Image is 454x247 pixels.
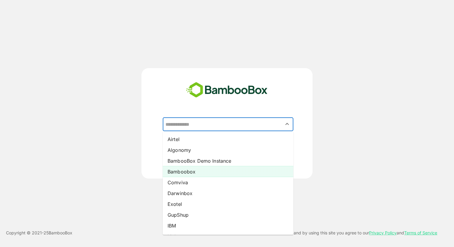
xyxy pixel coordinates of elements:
li: Exotel [163,199,293,209]
li: Darwinbox [163,188,293,199]
li: Comviva [163,177,293,188]
li: Lightstorm [163,231,293,242]
img: bamboobox [183,80,271,100]
li: Airtel [163,134,293,145]
li: Algonomy [163,145,293,155]
p: Copyright © 2021- 25 BambooBox [6,229,72,236]
li: BambooBox Demo Instance [163,155,293,166]
a: Privacy Policy [369,230,397,235]
a: Terms of Service [404,230,437,235]
li: IBM [163,220,293,231]
button: Close [283,120,291,128]
li: GupShup [163,209,293,220]
p: This site uses cookies and by using this site you agree to our and [250,229,437,236]
li: Bamboobox [163,166,293,177]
